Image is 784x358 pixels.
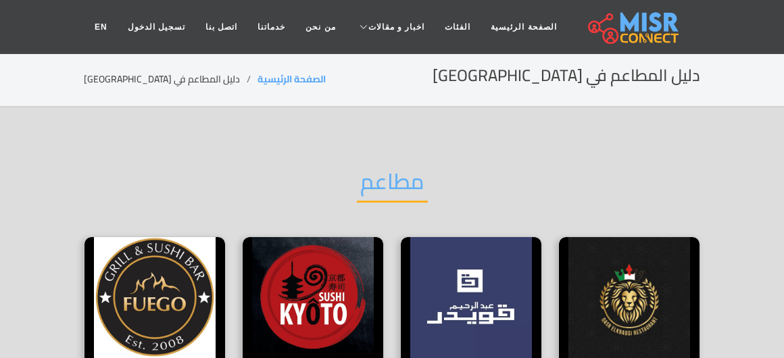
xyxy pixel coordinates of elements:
[195,14,247,40] a: اتصل بنا
[84,72,258,86] li: دليل المطاعم في [GEOGRAPHIC_DATA]
[435,14,481,40] a: الفئات
[433,66,700,86] h2: دليل المطاعم في [GEOGRAPHIC_DATA]
[84,14,118,40] a: EN
[118,14,195,40] a: تسجيل الدخول
[357,168,428,203] h2: مطاعم
[295,14,345,40] a: من نحن
[588,10,679,44] img: main.misr_connect
[346,14,435,40] a: اخبار و مقالات
[368,21,425,33] span: اخبار و مقالات
[258,70,326,88] a: الصفحة الرئيسية
[481,14,566,40] a: الصفحة الرئيسية
[247,14,295,40] a: خدماتنا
